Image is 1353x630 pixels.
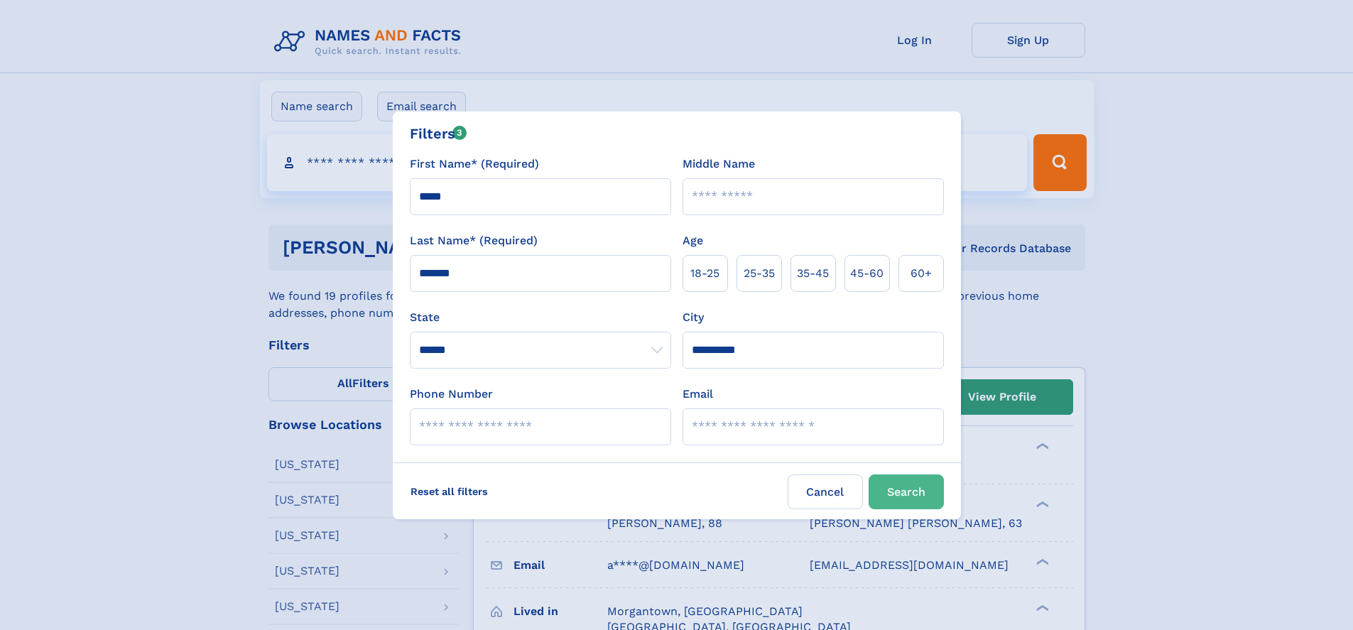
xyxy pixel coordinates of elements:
label: Cancel [788,474,863,509]
span: 60+ [911,265,932,282]
label: Age [683,232,703,249]
label: Phone Number [410,386,493,403]
label: Email [683,386,713,403]
label: City [683,309,704,326]
span: 45‑60 [850,265,884,282]
label: Middle Name [683,156,755,173]
label: State [410,309,671,326]
label: Reset all filters [401,474,497,509]
span: 35‑45 [797,265,829,282]
label: First Name* (Required) [410,156,539,173]
div: Filters [410,123,467,144]
label: Last Name* (Required) [410,232,538,249]
button: Search [869,474,944,509]
span: 18‑25 [690,265,719,282]
span: 25‑35 [744,265,775,282]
